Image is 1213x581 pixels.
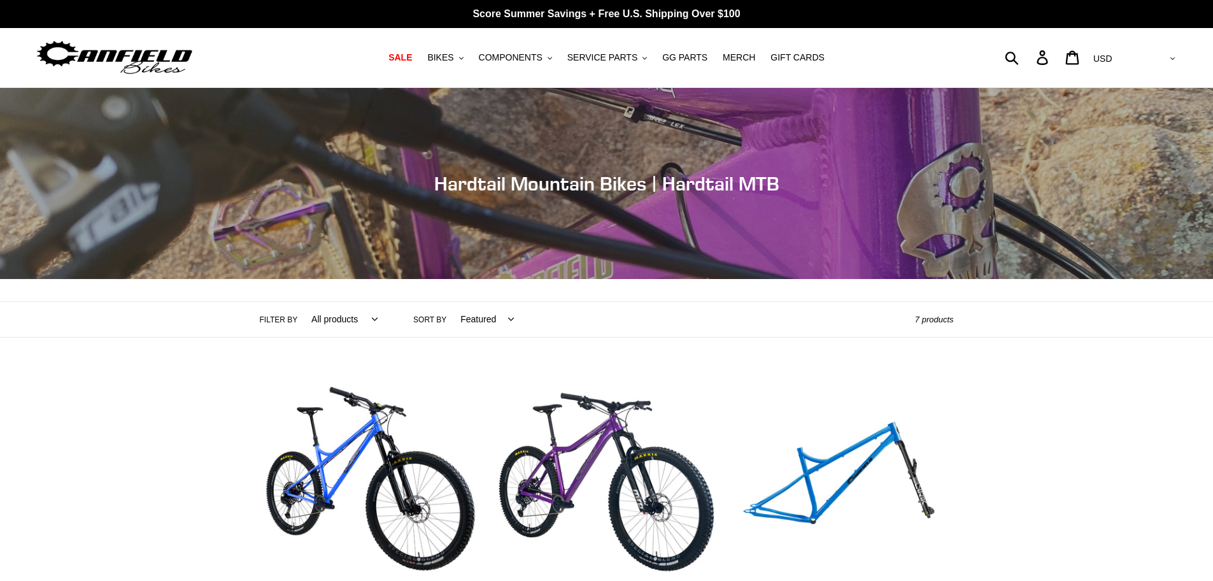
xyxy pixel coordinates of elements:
[434,172,779,195] span: Hardtail Mountain Bikes | Hardtail MTB
[260,314,298,326] label: Filter by
[723,52,755,63] span: MERCH
[427,52,453,63] span: BIKES
[915,315,954,324] span: 7 products
[382,49,418,66] a: SALE
[770,52,825,63] span: GIFT CARDS
[561,49,653,66] button: SERVICE PARTS
[764,49,831,66] a: GIFT CARDS
[35,38,194,78] img: Canfield Bikes
[479,52,543,63] span: COMPONENTS
[567,52,637,63] span: SERVICE PARTS
[472,49,558,66] button: COMPONENTS
[656,49,714,66] a: GG PARTS
[413,314,446,326] label: Sort by
[1012,43,1044,71] input: Search
[421,49,469,66] button: BIKES
[388,52,412,63] span: SALE
[662,52,707,63] span: GG PARTS
[716,49,762,66] a: MERCH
